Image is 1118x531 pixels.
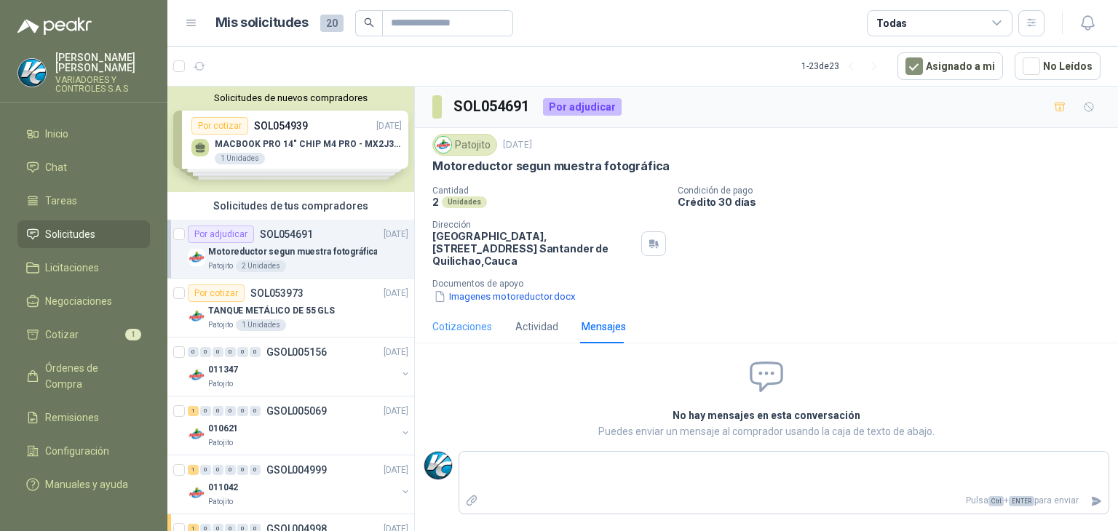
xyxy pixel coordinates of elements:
p: Pulsa + para enviar [484,488,1085,514]
img: Company Logo [188,426,205,443]
div: 0 [237,465,248,475]
h3: SOL054691 [453,95,531,118]
a: Tareas [17,187,150,215]
div: 0 [200,406,211,416]
p: Dirección [432,220,635,230]
p: Cantidad [432,185,666,196]
a: Órdenes de Compra [17,354,150,398]
a: Por cotizarSOL053973[DATE] Company LogoTANQUE METÁLICO DE 55 GLSPatojito1 Unidades [167,279,414,338]
div: 0 [225,465,236,475]
span: Solicitudes [45,226,95,242]
a: 1 0 0 0 0 0 GSOL005069[DATE] Company Logo010621Patojito [188,402,411,449]
img: Company Logo [188,308,205,325]
p: VARIADORES Y CONTROLES S.A.S [55,76,150,93]
p: 011042 [208,481,238,495]
p: Motoreductor segun muestra fotográfica [208,245,377,259]
span: Ctrl [988,496,1004,506]
div: 0 [250,406,261,416]
span: search [364,17,374,28]
button: Enviar [1085,488,1109,514]
div: 1 - 23 de 23 [801,55,886,78]
div: 0 [237,347,248,357]
div: 0 [200,347,211,357]
span: Licitaciones [45,260,99,276]
p: Patojito [208,319,233,331]
p: Documentos de apoyo [432,279,1112,289]
span: Cotizar [45,327,79,343]
p: Puedes enviar un mensaje al comprador usando la caja de texto de abajo. [498,423,1035,439]
a: Cotizar1 [17,321,150,348]
p: 010621 [208,422,238,436]
p: Condición de pago [678,185,1112,196]
button: Asignado a mi [897,52,1003,80]
span: Configuración [45,443,109,459]
span: Remisiones [45,410,99,426]
img: Company Logo [188,249,205,266]
div: 2 Unidades [236,260,286,272]
h2: No hay mensajes en esta conversación [498,407,1035,423]
p: 011347 [208,363,238,377]
div: Todas [876,15,907,31]
p: [DATE] [384,228,408,241]
div: 0 [250,347,261,357]
div: Solicitudes de tus compradores [167,192,414,220]
div: 0 [237,406,248,416]
p: SOL053973 [250,288,304,298]
div: Solicitudes de nuevos compradoresPor cotizarSOL054939[DATE] MACBOOK PRO 14" CHIP M4 PRO - MX2J3E/... [167,87,414,192]
div: Unidades [442,196,487,208]
img: Logo peakr [17,17,92,35]
button: No Leídos [1015,52,1101,80]
p: [DATE] [384,463,408,477]
div: Patojito [432,134,497,156]
a: Negociaciones [17,287,150,315]
p: GSOL004999 [266,465,327,475]
h1: Mis solicitudes [215,12,309,33]
span: ENTER [1009,496,1034,506]
p: Patojito [208,437,233,449]
a: Inicio [17,120,150,148]
p: [PERSON_NAME] [PERSON_NAME] [55,52,150,73]
a: Chat [17,153,150,181]
p: Patojito [208,496,233,508]
p: GSOL005069 [266,406,327,416]
div: 0 [200,465,211,475]
img: Company Logo [424,452,452,479]
p: [DATE] [384,346,408,359]
div: Por adjudicar [188,225,254,243]
a: 0 0 0 0 0 0 GSOL005156[DATE] Company Logo011347Patojito [188,343,411,390]
div: 0 [213,347,223,357]
p: SOL054691 [260,229,313,239]
p: Patojito [208,260,233,272]
div: 1 Unidades [236,319,286,331]
img: Company Logo [188,484,205,502]
img: Company Logo [188,367,205,384]
div: 0 [225,347,236,357]
a: Configuración [17,437,150,465]
div: Por cotizar [188,284,245,302]
p: GSOL005156 [266,347,327,357]
a: Por adjudicarSOL054691[DATE] Company LogoMotoreductor segun muestra fotográficaPatojito2 Unidades [167,220,414,279]
div: Por adjudicar [543,98,622,116]
button: Solicitudes de nuevos compradores [173,92,408,103]
p: Crédito 30 días [678,196,1112,208]
span: Órdenes de Compra [45,360,136,392]
div: 1 [188,465,199,475]
button: Imagenes motoreductor.docx [432,289,577,304]
p: TANQUE METÁLICO DE 55 GLS [208,304,335,318]
div: 0 [250,465,261,475]
p: [DATE] [503,138,532,152]
div: 1 [188,406,199,416]
p: Motoreductor segun muestra fotográfica [432,159,670,174]
div: 0 [213,465,223,475]
span: Chat [45,159,67,175]
a: Licitaciones [17,254,150,282]
p: 2 [432,196,439,208]
span: 1 [125,329,141,340]
div: 0 [225,406,236,416]
img: Company Logo [435,137,451,153]
div: Actividad [515,319,558,335]
span: Negociaciones [45,293,112,309]
img: Company Logo [18,59,46,87]
span: Tareas [45,193,77,209]
a: 1 0 0 0 0 0 GSOL004999[DATE] Company Logo011042Patojito [188,461,411,508]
